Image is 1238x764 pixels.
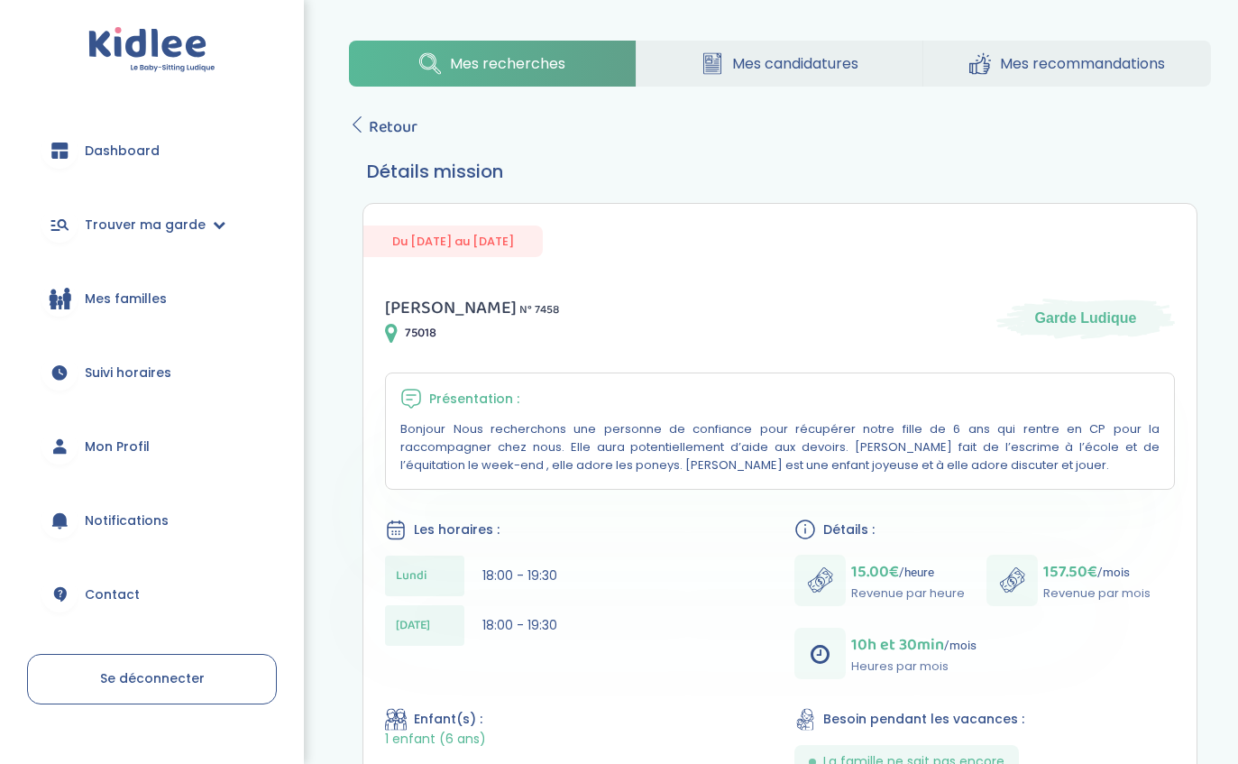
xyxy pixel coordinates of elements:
span: Garde Ludique [1035,308,1137,328]
p: /heure [851,559,965,585]
a: Retour [349,115,417,140]
a: Mon Profil [27,414,277,479]
span: Mes recommandations [1000,52,1165,75]
span: Les horaires : [414,520,500,539]
a: Contact [27,562,277,627]
a: Suivi horaires [27,340,277,405]
a: Se déconnecter [27,654,277,704]
span: Mes candidatures [732,52,858,75]
span: Retour [369,115,417,140]
span: Dashboard [85,142,160,161]
span: Mon Profil [85,437,150,456]
p: Revenue par mois [1043,585,1151,603]
span: Besoin pendant les vacances : [823,710,1024,729]
span: Suivi horaires [85,364,171,382]
a: Dashboard [27,118,277,183]
p: /mois [851,632,977,658]
span: N° 7458 [519,300,559,319]
a: Mes recherches [349,41,636,87]
span: [DATE] [396,616,430,635]
p: Bonjour Nous recherchons une personne de confiance pour récupérer notre fille de 6 ans qui rentre... [400,420,1160,474]
span: 1 enfant (6 ans) [385,731,486,748]
span: Mes familles [85,290,167,308]
span: Enfant(s) : [414,710,482,729]
span: 157.50€ [1043,559,1097,585]
span: Détails : [823,520,875,539]
span: Contact [85,585,140,604]
a: Mes candidatures [637,41,923,87]
a: Mes recommandations [923,41,1211,87]
span: Trouver ma garde [85,216,206,235]
span: Lundi [396,566,427,585]
span: 18:00 - 19:30 [482,616,557,634]
span: Se déconnecter [100,669,205,687]
a: Mes familles [27,266,277,331]
span: 10h et 30min [851,632,944,658]
a: Trouver ma garde [27,192,277,257]
a: Notifications [27,488,277,553]
span: 18:00 - 19:30 [482,566,557,585]
span: Notifications [85,511,169,530]
span: 75018 [405,324,436,343]
span: [PERSON_NAME] [385,293,517,322]
p: /mois [1043,559,1151,585]
h3: Détails mission [367,158,1193,185]
span: Présentation : [429,390,519,409]
img: logo.svg [88,27,216,73]
p: Revenue par heure [851,585,965,603]
span: Mes recherches [450,52,565,75]
span: Du [DATE] au [DATE] [363,226,543,257]
p: Heures par mois [851,658,977,676]
span: 15.00€ [851,559,899,585]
